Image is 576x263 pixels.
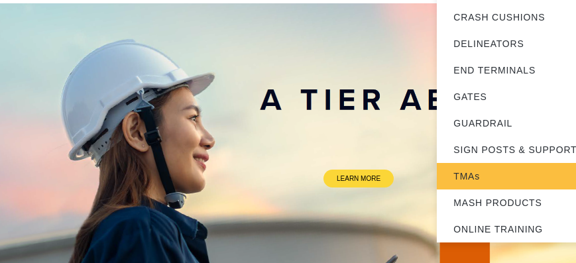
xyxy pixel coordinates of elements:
[323,170,394,187] a: LEARN MORE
